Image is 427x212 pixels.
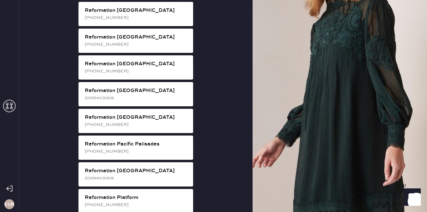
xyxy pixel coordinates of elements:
div: 2069403308 [85,175,188,182]
div: 2069403308 [85,94,188,101]
div: Reformation [GEOGRAPHIC_DATA] [85,167,188,175]
div: [PHONE_NUMBER] [85,201,188,208]
div: [PHONE_NUMBER] [85,68,188,75]
div: Reformation Pacific Palisades [85,141,188,148]
div: Reformation [GEOGRAPHIC_DATA] [85,87,188,94]
div: Reformation [GEOGRAPHIC_DATA] [85,34,188,41]
div: Reformation [GEOGRAPHIC_DATA] [85,7,188,14]
div: [PHONE_NUMBER] [85,14,188,21]
div: Reformation [GEOGRAPHIC_DATA] [85,60,188,68]
div: Reformation [GEOGRAPHIC_DATA] [85,114,188,121]
h3: CLR [4,202,14,206]
div: [PHONE_NUMBER] [85,148,188,155]
div: [PHONE_NUMBER] [85,121,188,128]
iframe: Front Chat [397,184,424,211]
div: [PHONE_NUMBER] [85,41,188,48]
div: Reformation Platform [85,194,188,201]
